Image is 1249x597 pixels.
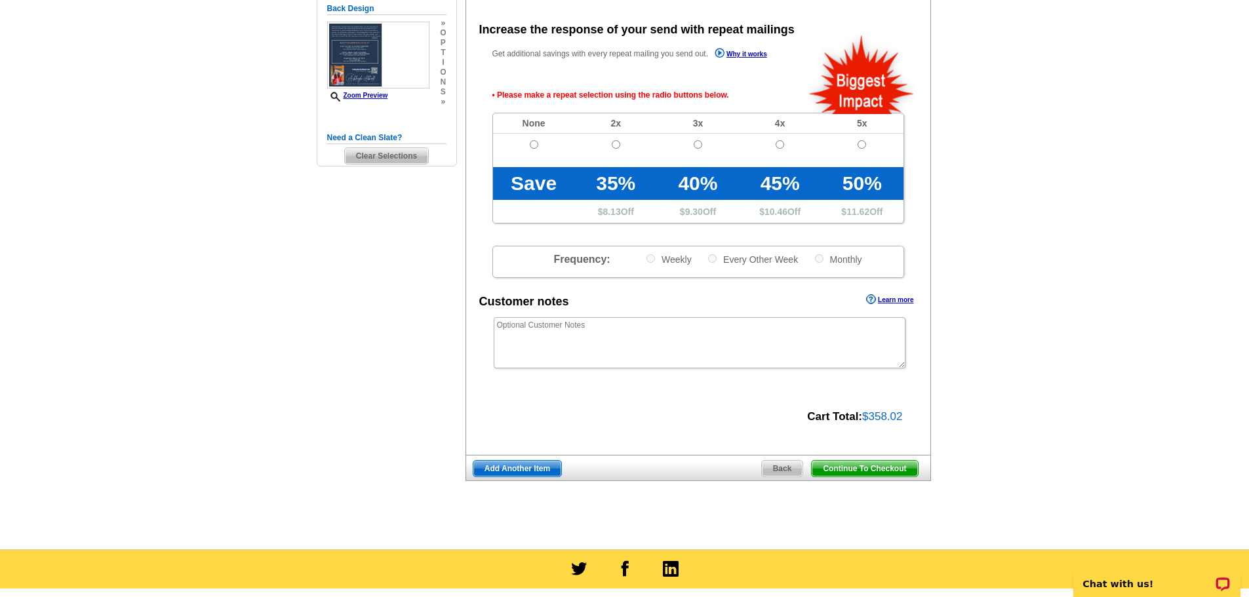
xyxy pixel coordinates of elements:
[761,460,804,477] a: Back
[575,167,657,200] td: 35%
[739,167,821,200] td: 45%
[645,253,692,265] label: Weekly
[739,113,821,134] td: 4x
[708,254,717,263] input: Every Other Week
[646,254,655,263] input: Weekly
[657,200,739,223] td: $ Off
[762,461,803,476] span: Back
[603,206,620,217] span: 8.13
[575,113,657,134] td: 2x
[345,148,428,164] span: Clear Selections
[327,92,388,99] a: Zoom Preview
[846,206,869,217] span: 11.62
[440,38,446,48] span: p
[866,294,913,305] a: Learn more
[739,200,821,223] td: $ Off
[440,67,446,77] span: o
[715,48,767,62] a: Why it works
[479,293,569,311] div: Customer notes
[440,58,446,67] span: i
[473,461,561,476] span: Add Another Item
[440,18,446,28] span: »
[685,206,703,217] span: 9.30
[815,254,823,263] input: Monthly
[440,97,446,107] span: »
[327,22,429,89] img: small-thumb.jpg
[473,460,562,477] a: Add Another Item
[821,167,903,200] td: 50%
[657,167,739,200] td: 40%
[657,113,739,134] td: 3x
[808,33,916,114] img: biggestImpact.png
[493,113,575,134] td: None
[862,410,902,423] span: $358.02
[1065,556,1249,597] iframe: LiveChat chat widget
[707,253,798,265] label: Every Other Week
[575,200,657,223] td: $ Off
[812,461,917,476] span: Continue To Checkout
[492,77,904,113] span: • Please make a repeat selection using the radio buttons below.
[553,254,610,265] span: Frequency:
[821,200,903,223] td: $ Off
[814,253,862,265] label: Monthly
[440,77,446,87] span: n
[807,410,862,423] strong: Cart Total:
[821,113,903,134] td: 5x
[440,87,446,97] span: s
[764,206,787,217] span: 10.46
[492,47,795,62] p: Get additional savings with every repeat mailing you send out.
[479,21,795,39] div: Increase the response of your send with repeat mailings
[440,28,446,38] span: o
[440,48,446,58] span: t
[493,167,575,200] td: Save
[327,3,446,15] h5: Back Design
[327,132,446,144] h5: Need a Clean Slate?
